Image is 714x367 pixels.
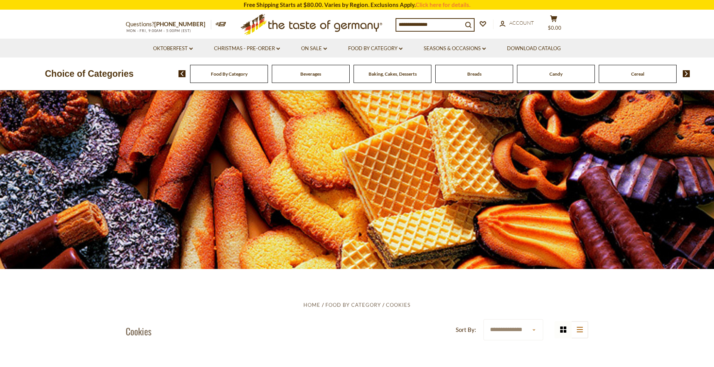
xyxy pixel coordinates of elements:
[467,71,482,77] a: Breads
[548,25,561,31] span: $0.00
[178,70,186,77] img: previous arrow
[214,44,280,53] a: Christmas - PRE-ORDER
[683,70,690,77] img: next arrow
[500,19,534,27] a: Account
[348,44,402,53] a: Food By Category
[300,71,321,77] a: Beverages
[549,71,562,77] a: Candy
[126,325,152,337] h1: Cookies
[456,325,476,335] label: Sort By:
[542,15,565,34] button: $0.00
[211,71,248,77] a: Food By Category
[509,20,534,26] span: Account
[386,302,411,308] a: Cookies
[126,29,191,33] span: MON - FRI, 9:00AM - 5:00PM (EST)
[325,302,381,308] a: Food By Category
[154,20,205,27] a: [PHONE_NUMBER]
[424,44,486,53] a: Seasons & Occasions
[303,302,320,308] a: Home
[126,19,211,29] p: Questions?
[153,44,193,53] a: Oktoberfest
[416,1,470,8] a: Click here for details.
[369,71,417,77] a: Baking, Cakes, Desserts
[507,44,561,53] a: Download Catalog
[301,44,327,53] a: On Sale
[631,71,644,77] a: Cereal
